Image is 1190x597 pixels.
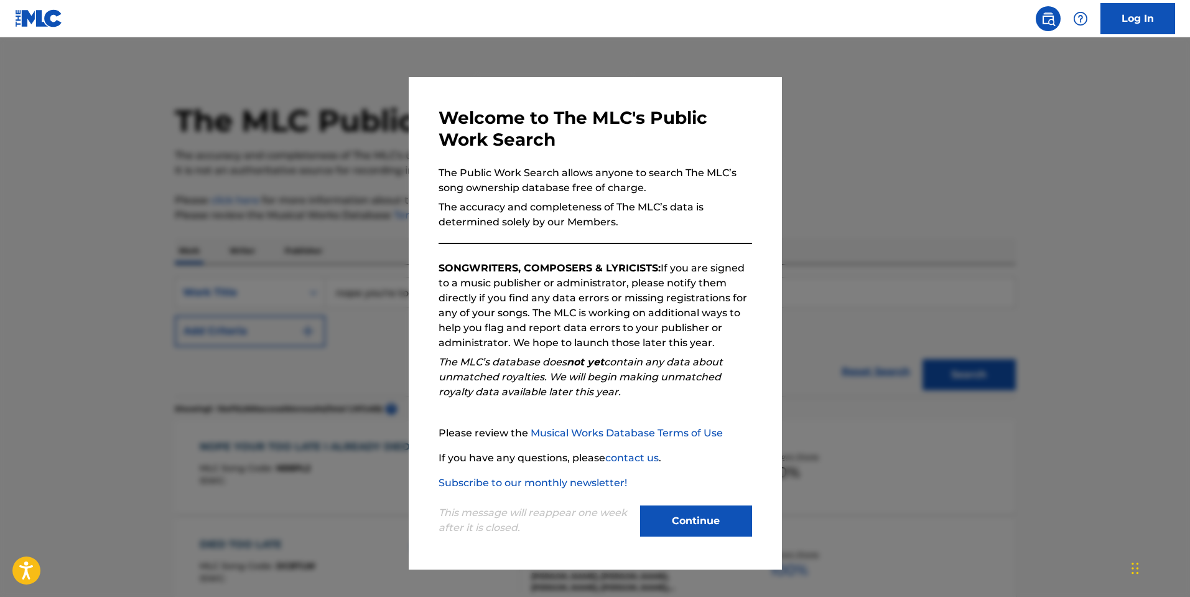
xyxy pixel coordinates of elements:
strong: SONGWRITERS, COMPOSERS & LYRICISTS: [439,262,661,274]
div: Drag [1132,550,1139,587]
div: Help [1068,6,1093,31]
a: Subscribe to our monthly newsletter! [439,477,627,489]
p: Please review the [439,426,752,441]
em: The MLC’s database does contain any data about unmatched royalties. We will begin making unmatche... [439,356,723,398]
a: Public Search [1036,6,1061,31]
a: contact us [605,452,659,464]
strong: not yet [567,356,604,368]
a: Log In [1100,3,1175,34]
img: search [1041,11,1056,26]
img: help [1073,11,1088,26]
h3: Welcome to The MLC's Public Work Search [439,107,752,151]
a: Musical Works Database Terms of Use [531,427,723,439]
p: If you are signed to a music publisher or administrator, please notify them directly if you find ... [439,261,752,350]
iframe: Chat Widget [1128,537,1190,597]
img: MLC Logo [15,9,63,27]
p: If you have any questions, please . [439,451,752,466]
p: This message will reappear one week after it is closed. [439,505,633,535]
p: The Public Work Search allows anyone to search The MLC’s song ownership database free of charge. [439,166,752,195]
p: The accuracy and completeness of The MLC’s data is determined solely by our Members. [439,200,752,230]
button: Continue [640,505,752,537]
